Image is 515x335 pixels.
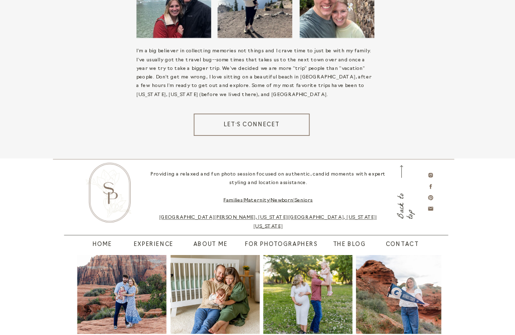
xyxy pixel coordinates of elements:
[244,198,270,203] a: Maternity
[294,198,313,203] a: Seniors
[93,241,109,250] a: home
[207,121,296,128] a: Let's Connecet
[386,241,412,250] a: contact
[187,241,234,250] a: About Me
[148,171,388,232] p: Providing a relaxed and fun photo session focused on authentic, candid moments with expert stylin...
[132,241,176,250] a: Experience
[253,224,283,229] a: [US_STATE]
[397,181,405,219] a: Back to top
[136,47,374,94] p: I'm a big believer in collecting memories not things and I crave time to just be with my family. ...
[325,241,373,250] a: The blog
[289,216,376,221] a: [GEOGRAPHIC_DATA], [US_STATE]
[159,216,288,221] a: [GEOGRAPHIC_DATA][PERSON_NAME], [US_STATE]
[241,241,321,250] a: For Photographers
[271,198,293,203] a: Newborn
[223,198,243,203] a: Families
